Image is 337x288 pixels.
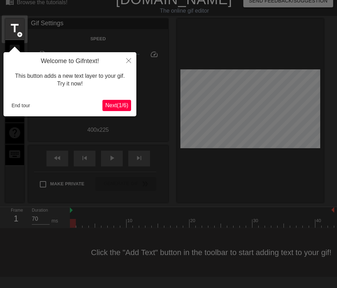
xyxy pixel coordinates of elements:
button: Close [121,52,136,68]
div: This button adds a new text layer to your gif. Try it now! [9,65,131,95]
button: Next [102,100,131,111]
button: End tour [9,100,33,111]
span: Next ( 1 / 6 ) [105,102,128,108]
h4: Welcome to Gifntext! [9,57,131,65]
